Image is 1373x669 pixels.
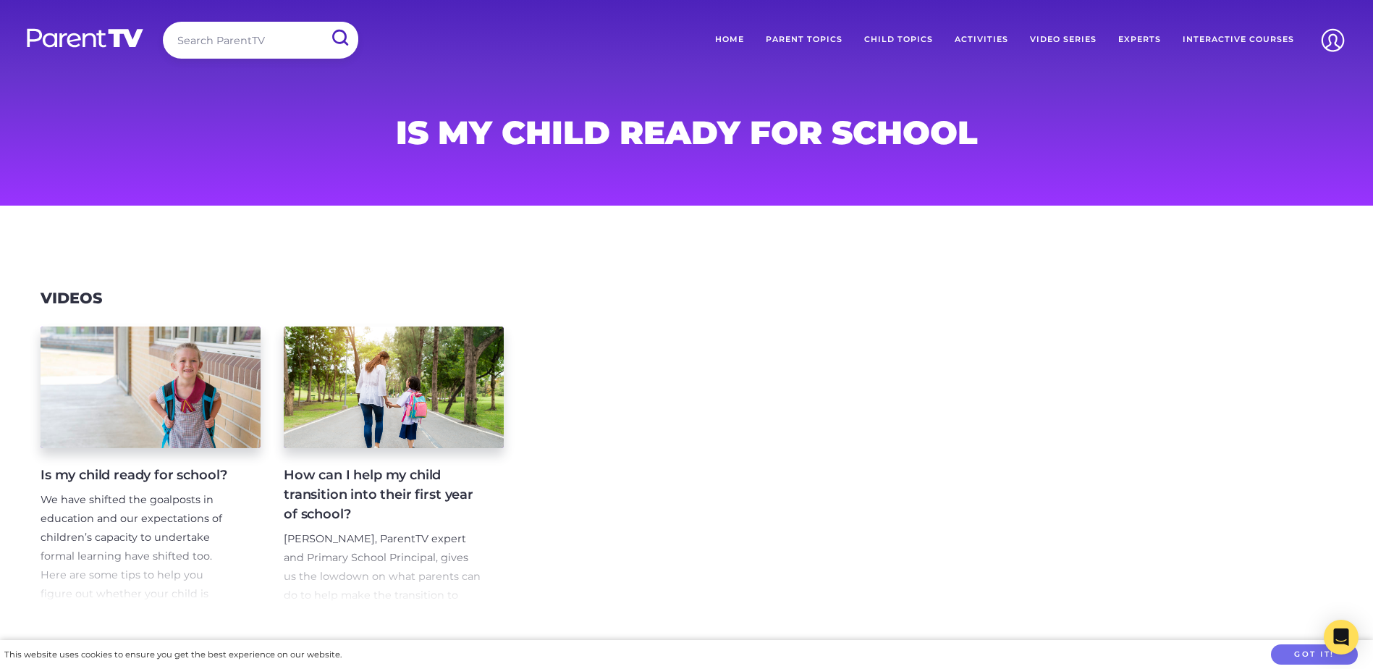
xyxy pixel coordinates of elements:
a: Interactive Courses [1172,22,1305,58]
a: Video Series [1019,22,1107,58]
div: This website uses cookies to ensure you get the best experience on our website. [4,647,342,662]
a: How can I help my child transition into their first year of school? [PERSON_NAME], ParentTV exper... [284,327,504,605]
h1: is my child ready for school [338,118,1036,147]
a: Home [704,22,755,58]
h4: How can I help my child transition into their first year of school? [284,466,481,524]
h4: Is my child ready for school? [41,466,237,485]
button: Got it! [1271,644,1358,665]
a: Child Topics [853,22,944,58]
a: Is my child ready for school? We have shifted the goalposts in education and our expectations of ... [41,327,261,605]
a: Experts [1107,22,1172,58]
p: We have shifted the goalposts in education and our expectations of children’s capacity to underta... [41,491,237,622]
img: Account [1314,22,1351,59]
h3: Videos [41,290,102,308]
span: [PERSON_NAME], ParentTV expert and Primary School Principal, gives us the lowdown on what parents... [284,532,481,639]
input: Submit [321,22,358,54]
input: Search ParentTV [163,22,358,59]
img: parenttv-logo-white.4c85aaf.svg [25,28,145,49]
a: Activities [944,22,1019,58]
div: Open Intercom Messenger [1324,620,1359,655]
a: Parent Topics [755,22,853,58]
